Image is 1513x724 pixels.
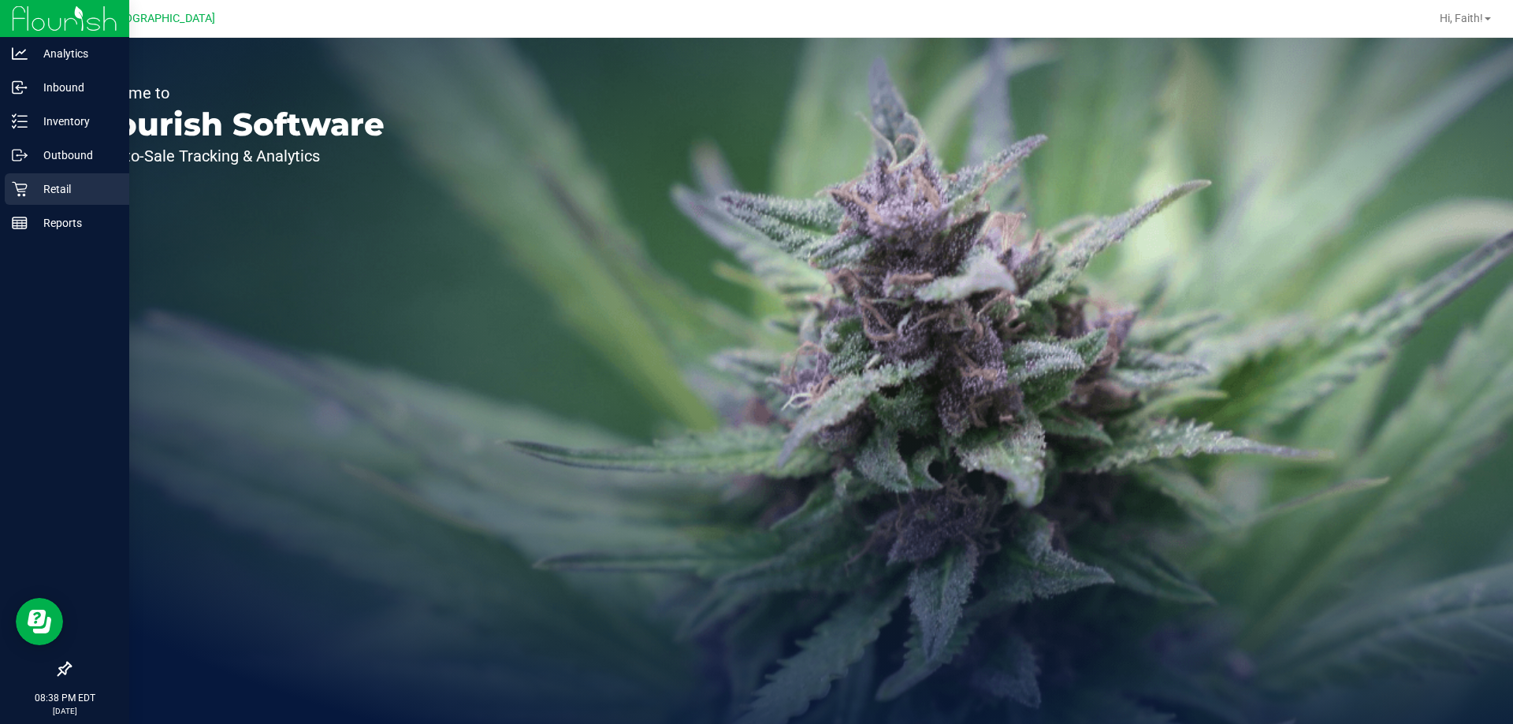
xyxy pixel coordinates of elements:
[28,146,122,165] p: Outbound
[28,213,122,232] p: Reports
[12,46,28,61] inline-svg: Analytics
[85,148,385,164] p: Seed-to-Sale Tracking & Analytics
[107,12,215,25] span: [GEOGRAPHIC_DATA]
[85,85,385,101] p: Welcome to
[28,180,122,199] p: Retail
[7,705,122,717] p: [DATE]
[12,113,28,129] inline-svg: Inventory
[1440,12,1483,24] span: Hi, Faith!
[16,598,63,645] iframe: Resource center
[85,109,385,140] p: Flourish Software
[28,78,122,97] p: Inbound
[28,112,122,131] p: Inventory
[7,691,122,705] p: 08:38 PM EDT
[12,215,28,231] inline-svg: Reports
[12,181,28,197] inline-svg: Retail
[12,80,28,95] inline-svg: Inbound
[28,44,122,63] p: Analytics
[12,147,28,163] inline-svg: Outbound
